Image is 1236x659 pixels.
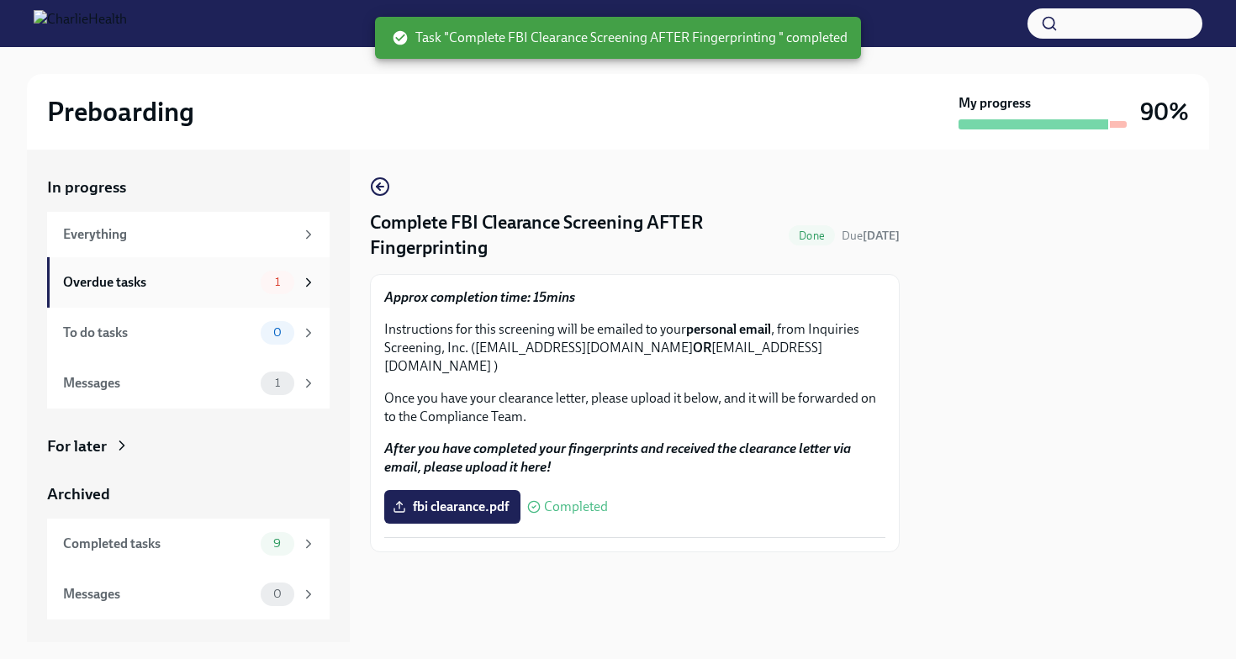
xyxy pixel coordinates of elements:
span: fbi clearance.pdf [396,498,509,515]
img: CharlieHealth [34,10,127,37]
div: Completed tasks [63,535,254,553]
div: To do tasks [63,324,254,342]
p: Instructions for this screening will be emailed to your , from Inquiries Screening, Inc. ([EMAIL_... [384,320,885,376]
a: Messages1 [47,358,330,409]
span: August 14th, 2025 09:00 [842,228,900,244]
strong: [DATE] [863,229,900,243]
label: fbi clearance.pdf [384,490,520,524]
div: Everything [63,225,294,244]
h4: Complete FBI Clearance Screening AFTER Fingerprinting [370,210,782,261]
span: 9 [263,537,291,550]
h3: 90% [1140,97,1189,127]
strong: personal email [686,321,771,337]
strong: After you have completed your fingerprints and received the clearance letter via email, please up... [384,440,851,475]
span: Due [842,229,900,243]
a: Overdue tasks1 [47,257,330,308]
a: Completed tasks9 [47,519,330,569]
span: 0 [263,326,292,339]
a: For later [47,435,330,457]
a: Everything [47,212,330,257]
span: Done [789,229,835,242]
span: 0 [263,588,292,600]
span: 1 [265,276,290,288]
div: For later [47,435,107,457]
p: Once you have your clearance letter, please upload it below, and it will be forwarded on to the C... [384,389,885,426]
strong: My progress [959,94,1031,113]
a: In progress [47,177,330,198]
a: Archived [47,483,330,505]
span: Completed [544,500,608,514]
strong: OR [693,340,711,356]
a: To do tasks0 [47,308,330,358]
a: Messages0 [47,569,330,619]
div: Messages [63,585,254,604]
span: Task "Complete FBI Clearance Screening AFTER Fingerprinting " completed [392,29,848,47]
div: Messages [63,374,254,393]
h2: Preboarding [47,95,194,129]
span: 1 [265,377,290,389]
div: Overdue tasks [63,273,254,292]
strong: Approx completion time: 15mins [384,289,575,305]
